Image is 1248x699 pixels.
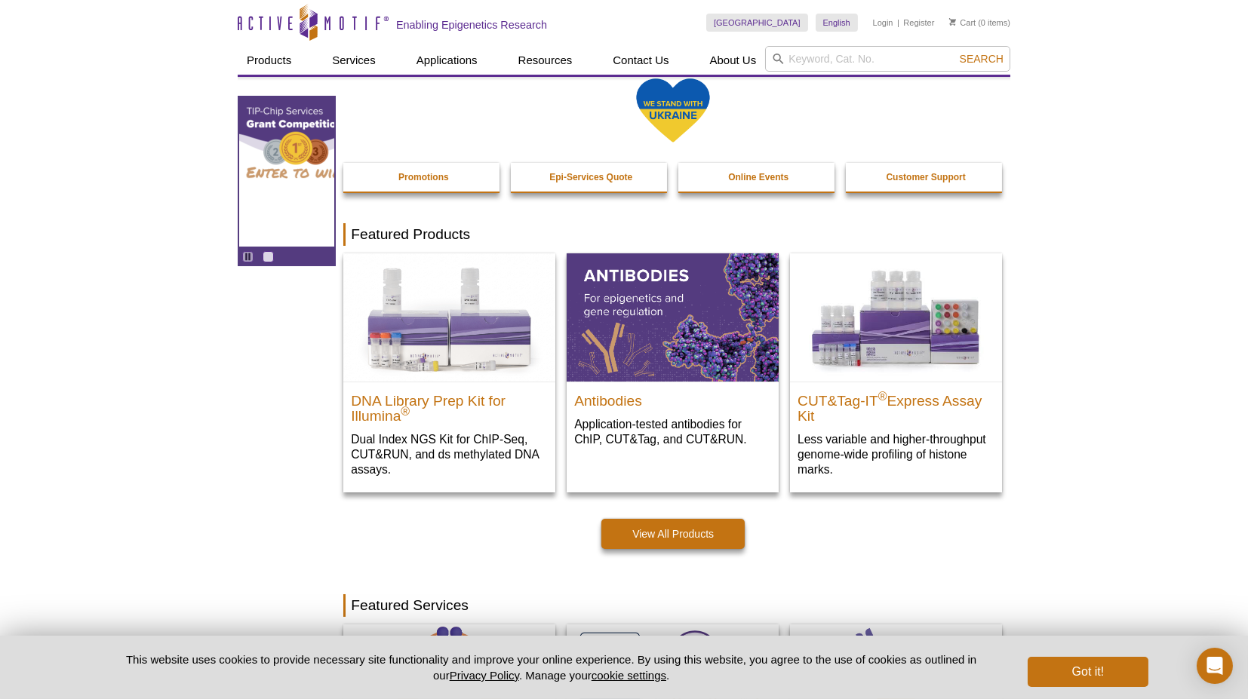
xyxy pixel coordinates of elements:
[343,253,555,492] a: DNA Library Prep Kit for Illumina DNA Library Prep Kit for Illumina® Dual Index NGS Kit for ChIP-...
[798,386,994,424] h2: CUT&Tag-IT Express Assay Kit
[396,18,547,32] h2: Enabling Epigenetics Research
[1028,657,1148,687] button: Got it!
[450,669,519,682] a: Privacy Policy
[678,163,838,192] a: Online Events
[897,14,899,32] li: |
[398,172,449,182] strong: Promotions
[343,253,555,382] img: DNA Library Prep Kit for Illumina
[960,53,1004,65] span: Search
[511,163,671,192] a: Epi-Services Quote
[765,46,1010,72] input: Keyword, Cat. No.
[790,253,1002,492] a: CUT&Tag-IT® Express Assay Kit CUT&Tag-IT®Express Assay Kit Less variable and higher-throughput ge...
[351,386,548,424] h2: DNA Library Prep Kit for Illumina
[701,46,766,75] a: About Us
[635,77,711,144] img: We Stand With Ukraine
[567,253,779,462] a: All Antibodies Antibodies Application-tested antibodies for ChIP, CUT&Tag, and CUT&RUN.
[407,46,487,75] a: Applications
[878,390,887,403] sup: ®
[798,431,994,477] p: Less variable and higher-throughput genome-wide profiling of histone marks​.
[343,163,503,192] a: Promotions
[343,223,1003,246] h2: Featured Products
[886,172,965,182] strong: Customer Support
[242,251,254,262] a: Toggle autoplay
[238,46,300,75] a: Products
[903,17,934,28] a: Register
[949,17,976,28] a: Cart
[323,46,385,75] a: Services
[401,405,410,418] sup: ®
[509,46,582,75] a: Resources
[816,14,858,32] a: English
[100,651,1003,683] p: This website uses cookies to provide necessary site functionality and improve your online experie...
[604,46,678,75] a: Contact Us
[263,251,274,262] a: Go to slide 1
[790,253,1002,382] img: CUT&Tag-IT® Express Assay Kit
[1197,648,1233,684] div: Open Intercom Messenger
[728,172,788,182] strong: Online Events
[567,253,779,382] img: All Antibodies
[949,18,956,26] img: Your Cart
[574,386,771,409] h2: Antibodies
[873,17,893,28] a: Login
[706,14,808,32] a: [GEOGRAPHIC_DATA]
[592,669,666,682] button: cookie settings
[549,172,632,182] strong: Epi-Services Quote
[343,594,1003,617] h2: Featured Services
[955,52,1008,66] button: Search
[239,97,334,247] article: TIP-ChIP Services Grant Competition
[846,163,1006,192] a: Customer Support
[574,416,771,447] p: Application-tested antibodies for ChIP, CUT&Tag, and CUT&RUN.
[601,519,745,549] a: View All Products
[239,97,420,188] img: TIP-ChIP Services Grant Competition
[949,14,1010,32] li: (0 items)
[351,431,548,477] p: Dual Index NGS Kit for ChIP-Seq, CUT&RUN, and ds methylated DNA assays.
